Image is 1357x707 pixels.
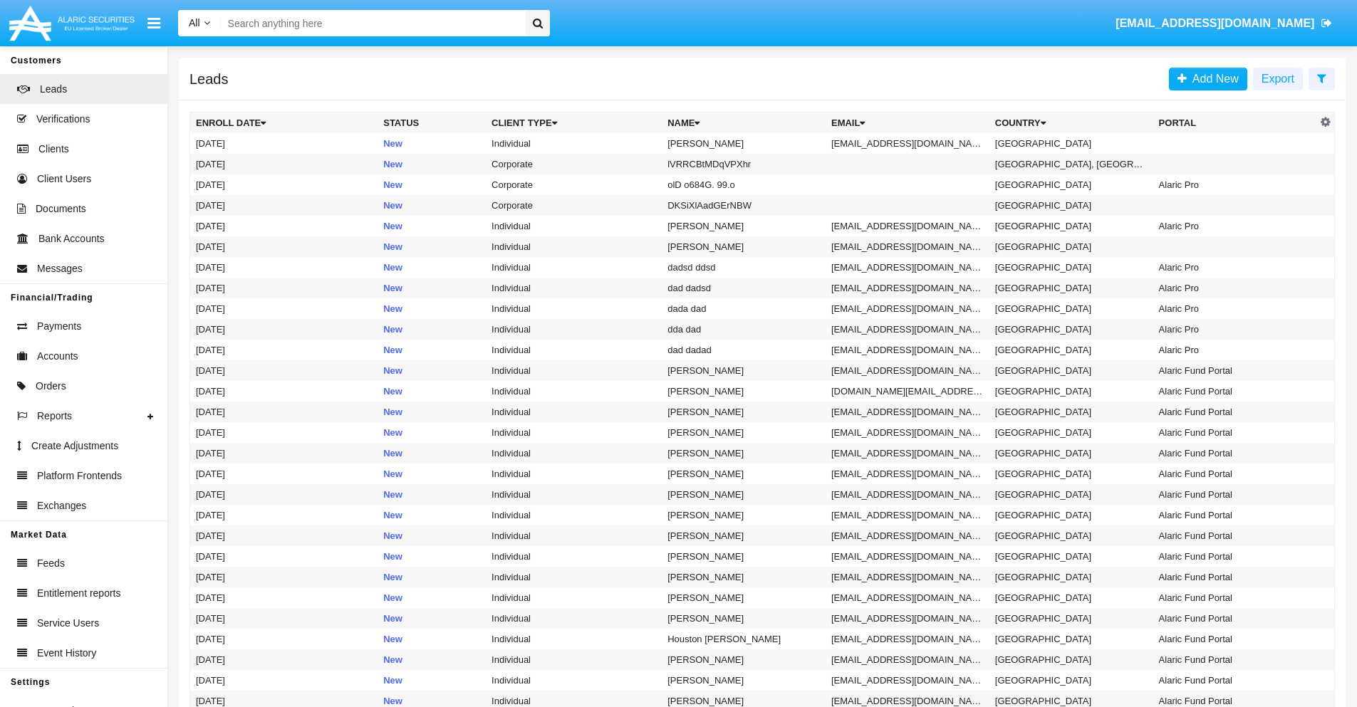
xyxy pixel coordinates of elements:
[378,174,486,195] td: New
[378,154,486,174] td: New
[486,670,662,691] td: Individual
[826,422,989,443] td: [EMAIL_ADDRESS][DOMAIN_NAME]
[1169,68,1247,90] a: Add New
[989,278,1153,298] td: [GEOGRAPHIC_DATA]
[662,236,826,257] td: [PERSON_NAME]
[1153,670,1317,691] td: Alaric Fund Portal
[826,360,989,381] td: [EMAIL_ADDRESS][DOMAIN_NAME]
[486,422,662,443] td: Individual
[1153,422,1317,443] td: Alaric Fund Portal
[378,278,486,298] td: New
[486,525,662,546] td: Individual
[190,649,378,670] td: [DATE]
[662,360,826,381] td: [PERSON_NAME]
[190,216,378,236] td: [DATE]
[989,629,1153,649] td: [GEOGRAPHIC_DATA]
[662,319,826,340] td: dda dad
[1253,68,1303,90] button: Export
[989,340,1153,360] td: [GEOGRAPHIC_DATA]
[378,629,486,649] td: New
[38,142,69,157] span: Clients
[36,201,86,216] span: Documents
[190,505,378,525] td: [DATE]
[486,133,662,154] td: Individual
[989,298,1153,319] td: [GEOGRAPHIC_DATA]
[378,112,486,134] th: Status
[826,319,989,340] td: [EMAIL_ADDRESS][DOMAIN_NAME]
[662,216,826,236] td: [PERSON_NAME]
[662,112,826,134] th: Name
[662,381,826,402] td: [PERSON_NAME]
[826,546,989,567] td: [EMAIL_ADDRESS][DOMAIN_NAME]
[1153,649,1317,670] td: Alaric Fund Portal
[190,567,378,587] td: [DATE]
[1153,484,1317,505] td: Alaric Fund Portal
[486,381,662,402] td: Individual
[178,16,221,31] a: All
[7,2,137,44] img: Logo image
[378,525,486,546] td: New
[190,422,378,443] td: [DATE]
[486,505,662,525] td: Individual
[1153,402,1317,422] td: Alaric Fund Portal
[378,298,486,319] td: New
[190,112,378,134] th: Enroll Date
[826,112,989,134] th: Email
[378,133,486,154] td: New
[1153,112,1317,134] th: Portal
[662,422,826,443] td: [PERSON_NAME]
[190,319,378,340] td: [DATE]
[378,402,486,422] td: New
[486,195,662,216] td: Corporate
[486,216,662,236] td: Individual
[826,484,989,505] td: [EMAIL_ADDRESS][DOMAIN_NAME]
[989,505,1153,525] td: [GEOGRAPHIC_DATA]
[190,484,378,505] td: [DATE]
[662,608,826,629] td: [PERSON_NAME]
[378,360,486,381] td: New
[989,112,1153,134] th: Country
[826,649,989,670] td: [EMAIL_ADDRESS][DOMAIN_NAME]
[1153,587,1317,608] td: Alaric Fund Portal
[662,154,826,174] td: lVRRCBtMDqVPXhr
[1153,174,1317,195] td: Alaric Pro
[989,443,1153,464] td: [GEOGRAPHIC_DATA]
[37,319,81,334] span: Payments
[662,649,826,670] td: [PERSON_NAME]
[989,608,1153,629] td: [GEOGRAPHIC_DATA]
[826,629,989,649] td: [EMAIL_ADDRESS][DOMAIN_NAME]
[1153,360,1317,381] td: Alaric Fund Portal
[989,381,1153,402] td: [GEOGRAPHIC_DATA]
[36,379,66,394] span: Orders
[37,646,96,661] span: Event History
[1153,505,1317,525] td: Alaric Fund Portal
[662,484,826,505] td: [PERSON_NAME]
[190,195,378,216] td: [DATE]
[190,236,378,257] td: [DATE]
[37,616,99,631] span: Service Users
[486,443,662,464] td: Individual
[190,298,378,319] td: [DATE]
[190,174,378,195] td: [DATE]
[1109,4,1339,43] a: [EMAIL_ADDRESS][DOMAIN_NAME]
[989,360,1153,381] td: [GEOGRAPHIC_DATA]
[31,439,118,454] span: Create Adjustments
[989,567,1153,587] td: [GEOGRAPHIC_DATA]
[989,587,1153,608] td: [GEOGRAPHIC_DATA]
[486,567,662,587] td: Individual
[1187,73,1239,85] span: Add New
[486,629,662,649] td: Individual
[37,261,83,276] span: Messages
[1153,464,1317,484] td: Alaric Fund Portal
[1153,278,1317,298] td: Alaric Pro
[378,422,486,443] td: New
[486,236,662,257] td: Individual
[37,586,121,601] span: Entitlement reports
[190,340,378,360] td: [DATE]
[662,174,826,195] td: olD o684G. 99.o
[826,567,989,587] td: [EMAIL_ADDRESS][DOMAIN_NAME]
[1153,608,1317,629] td: Alaric Fund Portal
[37,172,91,187] span: Client Users
[486,278,662,298] td: Individual
[378,670,486,691] td: New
